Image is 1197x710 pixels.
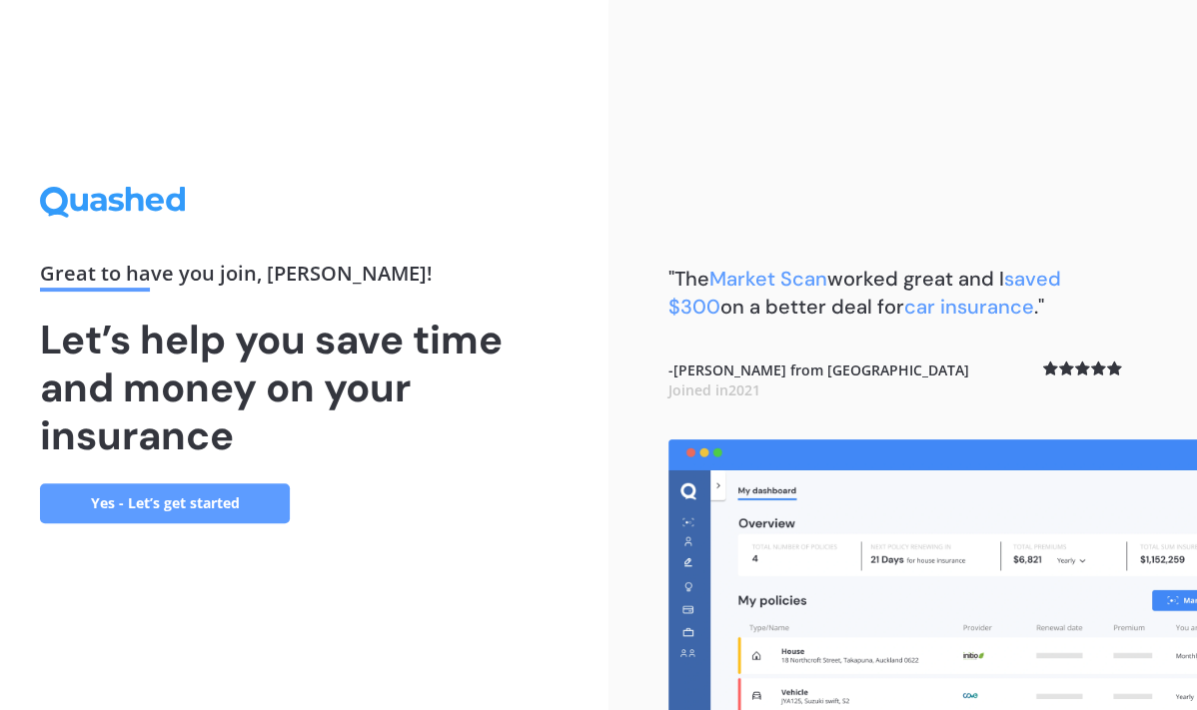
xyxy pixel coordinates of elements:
[904,294,1034,320] span: car insurance
[40,264,569,292] div: Great to have you join , [PERSON_NAME] !
[40,483,290,523] a: Yes - Let’s get started
[709,266,827,292] span: Market Scan
[40,316,569,459] h1: Let’s help you save time and money on your insurance
[668,380,760,399] span: Joined in 2021
[668,439,1197,710] img: dashboard.webp
[668,266,1061,320] b: "The worked great and I on a better deal for ."
[668,360,969,399] b: - [PERSON_NAME] from [GEOGRAPHIC_DATA]
[668,266,1061,320] span: saved $300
